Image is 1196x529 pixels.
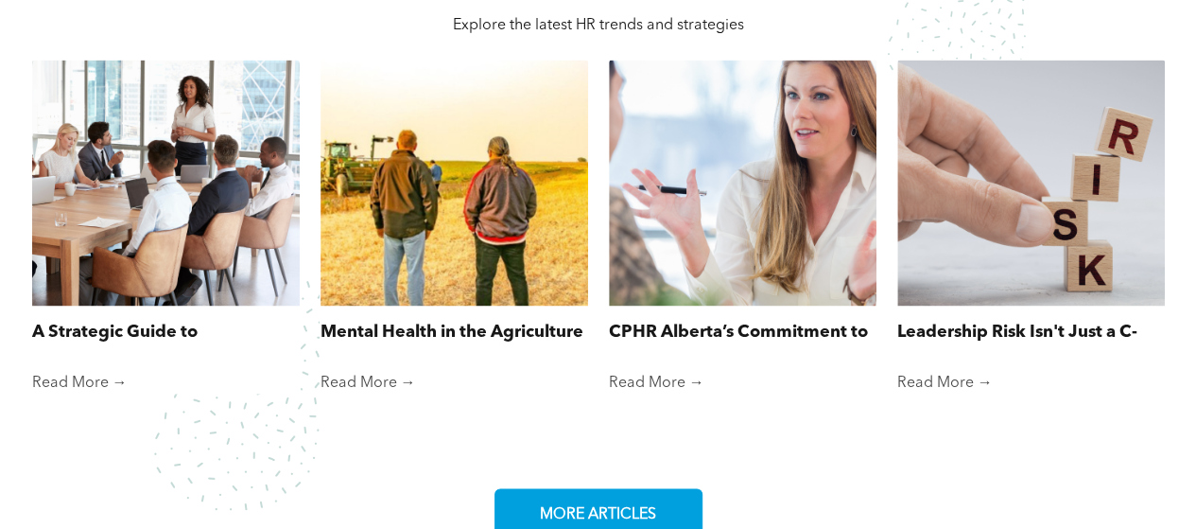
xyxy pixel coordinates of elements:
[453,18,744,33] span: Explore the latest HR trends and strategies
[321,374,588,393] a: Read More →
[32,320,300,345] a: A Strategic Guide to Organization Restructuring, Part 1
[609,374,876,393] a: Read More →
[321,320,588,345] a: Mental Health in the Agriculture Industry
[897,374,1165,393] a: Read More →
[897,320,1165,345] a: Leadership Risk Isn't Just a C-Suite Concern
[609,320,876,345] a: CPHR Alberta’s Commitment to Supporting Reservists
[32,374,300,393] a: Read More →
